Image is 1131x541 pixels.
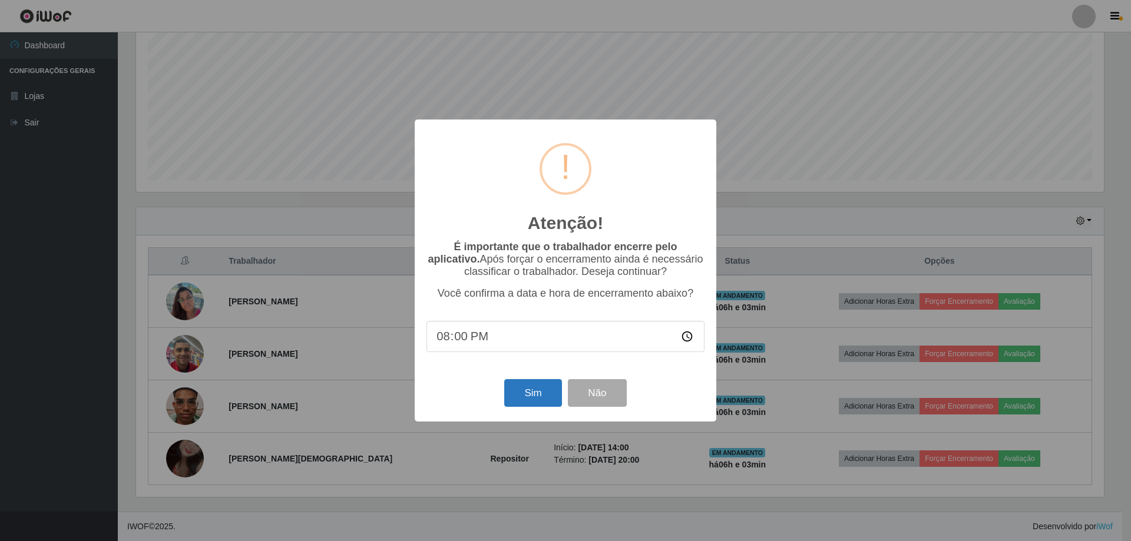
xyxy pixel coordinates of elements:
[568,379,626,407] button: Não
[428,241,677,265] b: É importante que o trabalhador encerre pelo aplicativo.
[528,213,603,234] h2: Atenção!
[504,379,561,407] button: Sim
[426,287,705,300] p: Você confirma a data e hora de encerramento abaixo?
[426,241,705,278] p: Após forçar o encerramento ainda é necessário classificar o trabalhador. Deseja continuar?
